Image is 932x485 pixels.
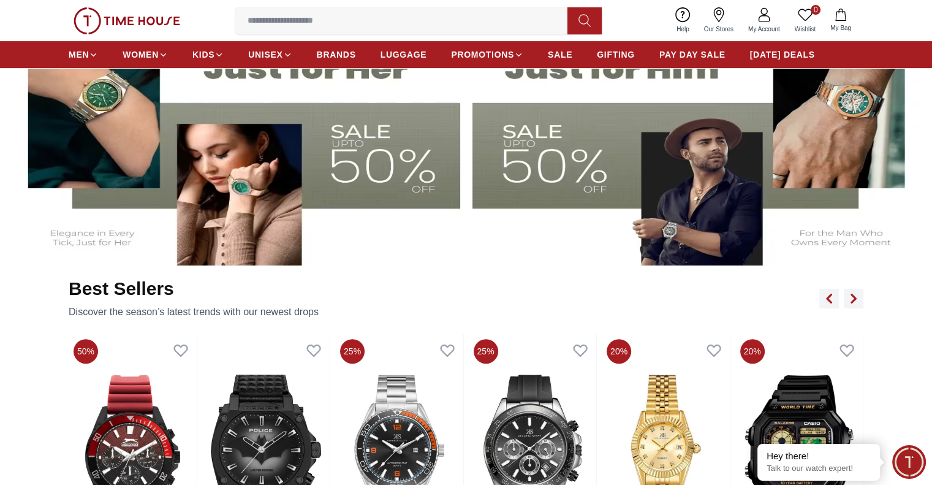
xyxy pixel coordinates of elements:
[381,48,427,61] span: LUGGAGE
[743,25,785,34] span: My Account
[697,5,741,36] a: Our Stores
[607,339,631,364] span: 20%
[74,339,98,364] span: 50%
[10,15,460,265] img: Women's Watches Banner
[548,48,572,61] span: SALE
[659,48,726,61] span: PAY DAY SALE
[750,48,815,61] span: [DATE] DEALS
[790,25,820,34] span: Wishlist
[74,7,180,34] img: ...
[474,339,498,364] span: 25%
[750,44,815,66] a: [DATE] DEALS
[767,464,871,474] p: Talk to our watch expert!
[381,44,427,66] a: LUGGAGE
[248,48,282,61] span: UNISEX
[451,44,523,66] a: PROMOTIONS
[192,48,214,61] span: KIDS
[123,44,168,66] a: WOMEN
[811,5,820,15] span: 0
[823,6,858,35] button: My Bag
[892,445,926,479] div: Chat Widget
[825,23,856,32] span: My Bag
[317,44,356,66] a: BRANDS
[787,5,823,36] a: 0Wishlist
[248,44,292,66] a: UNISEX
[740,339,765,364] span: 20%
[451,48,514,61] span: PROMOTIONS
[123,48,159,61] span: WOMEN
[69,278,319,300] h2: Best Sellers
[659,44,726,66] a: PAY DAY SALE
[192,44,224,66] a: KIDS
[69,44,98,66] a: MEN
[699,25,738,34] span: Our Stores
[767,450,871,462] div: Hey there!
[340,339,365,364] span: 25%
[669,5,697,36] a: Help
[317,48,356,61] span: BRANDS
[597,48,635,61] span: GIFTING
[672,25,694,34] span: Help
[597,44,635,66] a: GIFTING
[69,305,319,319] p: Discover the season’s latest trends with our newest drops
[548,44,572,66] a: SALE
[472,15,923,265] img: Men's Watches Banner
[69,48,89,61] span: MEN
